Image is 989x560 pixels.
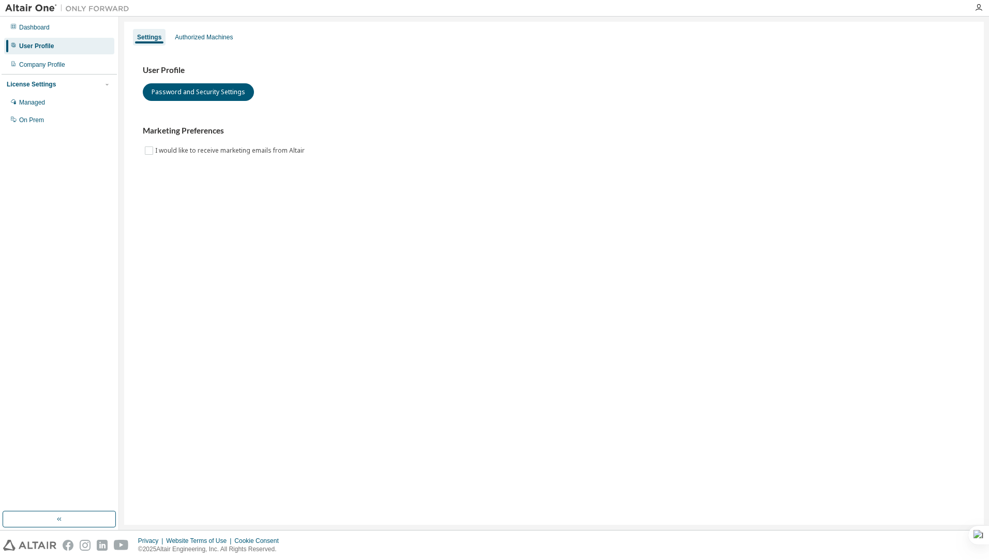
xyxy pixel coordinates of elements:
[97,540,108,551] img: linkedin.svg
[143,65,965,76] h3: User Profile
[19,98,45,107] div: Managed
[138,545,285,554] p: © 2025 Altair Engineering, Inc. All Rights Reserved.
[5,3,134,13] img: Altair One
[234,537,284,545] div: Cookie Consent
[143,126,965,136] h3: Marketing Preferences
[3,540,56,551] img: altair_logo.svg
[155,144,307,157] label: I would like to receive marketing emails from Altair
[143,83,254,101] button: Password and Security Settings
[19,116,44,124] div: On Prem
[19,61,65,69] div: Company Profile
[114,540,129,551] img: youtube.svg
[7,80,56,89] div: License Settings
[19,23,50,32] div: Dashboard
[166,537,234,545] div: Website Terms of Use
[19,42,54,50] div: User Profile
[63,540,73,551] img: facebook.svg
[137,33,161,41] div: Settings
[175,33,233,41] div: Authorized Machines
[138,537,166,545] div: Privacy
[80,540,91,551] img: instagram.svg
